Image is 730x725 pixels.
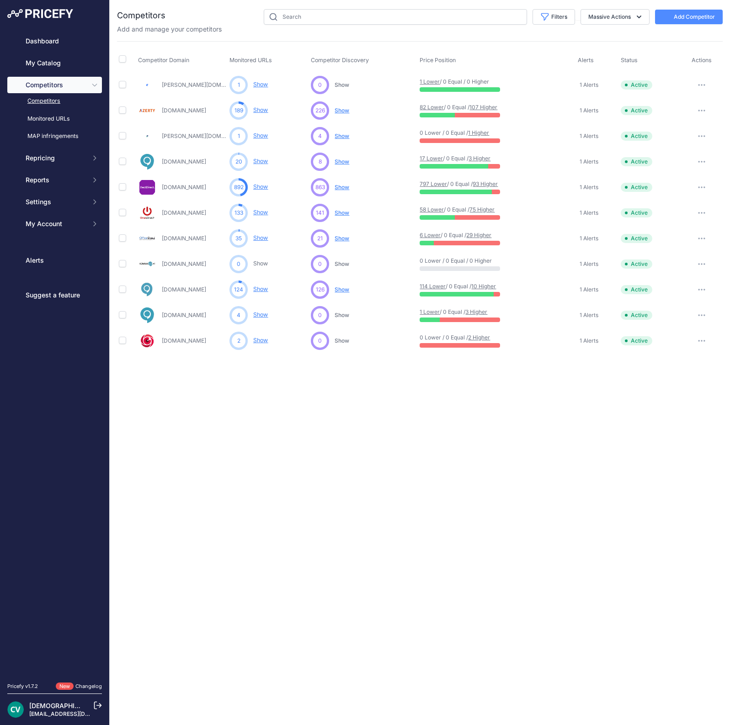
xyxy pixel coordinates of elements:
[162,260,206,267] a: [DOMAIN_NAME]
[621,106,652,115] span: Active
[420,155,478,162] p: / 0 Equal /
[117,9,165,22] h2: Competitors
[162,132,250,139] a: [PERSON_NAME][DOMAIN_NAME]
[264,9,527,25] input: Search
[317,234,323,243] span: 21
[237,337,240,345] span: 2
[621,80,652,90] span: Active
[580,235,598,242] span: 1 Alerts
[420,104,478,111] p: / 0 Equal /
[473,180,498,187] a: 93 Higher
[7,77,102,93] button: Competitors
[56,683,74,690] span: New
[621,259,652,269] span: Active
[253,106,268,113] a: Show
[311,57,369,64] span: Competitor Discovery
[420,334,478,341] p: 0 Lower / 0 Equal /
[335,337,349,344] span: Show
[234,286,243,294] span: 124
[335,184,349,191] span: Show
[621,311,652,320] span: Active
[420,257,478,265] p: 0 Lower / 0 Equal / 0 Higher
[420,155,443,162] a: 17 Lower
[253,286,268,292] a: Show
[162,184,206,191] a: [DOMAIN_NAME]
[469,104,497,111] a: 107 Higher
[7,9,73,18] img: Pricefy Logo
[420,308,440,315] a: 1 Lower
[420,232,478,239] p: / 0 Equal /
[29,702,249,709] a: [DEMOGRAPHIC_DATA][PERSON_NAME] der ree [DEMOGRAPHIC_DATA]
[420,180,478,188] p: / 0 Equal /
[466,232,491,238] a: 29 Higher
[420,57,456,64] span: Price Position
[335,107,349,114] span: Show
[253,158,268,164] a: Show
[471,283,496,290] a: 10 Higher
[315,106,325,115] span: 226
[7,252,102,269] a: Alerts
[578,57,594,64] span: Alerts
[253,337,268,344] a: Show
[580,260,598,268] span: 1 Alerts
[319,158,322,166] span: 8
[29,710,125,717] a: [EMAIL_ADDRESS][DOMAIN_NAME]
[238,132,240,140] span: 1
[253,132,268,139] a: Show
[578,234,598,243] a: 1 Alerts
[420,104,444,111] a: 82 Lower
[578,208,598,217] a: 1 Alerts
[7,683,38,690] div: Pricefy v1.7.2
[318,81,322,89] span: 0
[580,286,598,293] span: 1 Alerts
[335,81,349,88] span: Show
[420,308,478,316] p: / 0 Equal /
[7,194,102,210] button: Settings
[7,33,102,672] nav: Sidebar
[315,183,325,191] span: 863
[621,132,652,141] span: Active
[318,311,322,319] span: 0
[229,57,272,64] span: Monitored URLs
[7,33,102,49] a: Dashboard
[253,183,268,190] a: Show
[237,311,240,319] span: 4
[162,312,206,318] a: [DOMAIN_NAME]
[234,183,244,191] span: 892
[469,155,490,162] a: 3 Higher
[75,683,102,689] a: Changelog
[162,235,206,242] a: [DOMAIN_NAME]
[578,285,598,294] a: 1 Alerts
[578,106,598,115] a: 1 Alerts
[7,55,102,71] a: My Catalog
[7,111,102,127] a: Monitored URLs
[235,234,242,243] span: 35
[580,132,598,140] span: 1 Alerts
[26,197,85,206] span: Settings
[235,158,242,166] span: 20
[465,308,487,315] a: 3 Higher
[162,286,206,293] a: [DOMAIN_NAME]
[253,81,268,88] a: Show
[420,78,478,85] p: / 0 Equal / 0 Higher
[580,158,598,165] span: 1 Alerts
[580,81,598,89] span: 1 Alerts
[578,259,598,269] a: 1 Alerts
[253,234,268,241] a: Show
[420,232,441,238] a: 6 Lower
[621,183,652,192] span: Active
[335,312,349,318] span: Show
[621,157,652,166] span: Active
[578,80,598,90] a: 1 Alerts
[117,25,222,34] p: Add and manage your competitors
[580,337,598,344] span: 1 Alerts
[234,209,243,217] span: 133
[7,150,102,166] button: Repricing
[237,260,240,268] span: 0
[581,9,650,25] button: Massive Actions
[420,206,478,213] p: / 0 Equal /
[533,9,575,25] button: Filters
[318,337,322,345] span: 0
[162,107,206,114] a: [DOMAIN_NAME]
[420,206,444,213] a: 58 Lower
